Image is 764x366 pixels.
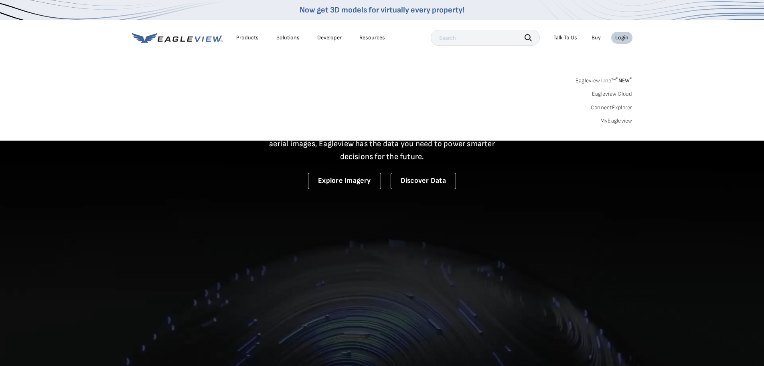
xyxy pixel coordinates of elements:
[236,34,259,41] div: Products
[553,34,577,41] div: Talk To Us
[576,75,632,84] a: Eagleview One™*NEW*
[391,173,456,189] a: Discover Data
[616,77,632,84] span: NEW
[300,5,464,15] a: Now get 3D models for virtually every property!
[615,34,628,41] div: Login
[600,117,632,125] a: MyEagleview
[592,90,632,98] a: Eagleview Cloud
[592,34,601,41] a: Buy
[359,34,385,41] div: Resources
[308,173,381,189] a: Explore Imagery
[431,30,540,46] input: Search
[317,34,342,41] a: Developer
[276,34,300,41] div: Solutions
[259,125,505,163] p: A new era starts here. Built on more than 3.5 billion high-resolution aerial images, Eagleview ha...
[591,104,632,111] a: ConnectExplorer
